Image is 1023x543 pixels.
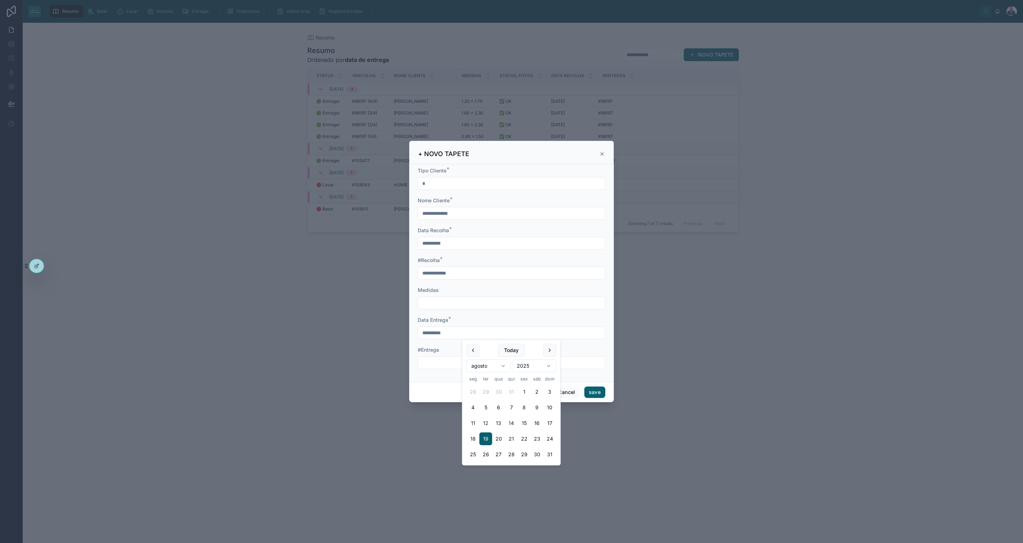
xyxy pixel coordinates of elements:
[518,385,531,398] button: sexta-feira, 1 de agosto de 2025
[543,432,556,445] button: domingo, 24 de agosto de 2025
[518,417,531,430] button: sexta-feira, 15 de agosto de 2025
[553,387,580,398] button: Cancel
[531,401,543,414] button: sábado, 9 de agosto de 2025
[518,432,531,445] button: sexta-feira, 22 de agosto de 2025
[505,417,518,430] button: quinta-feira, 14 de agosto de 2025
[418,317,448,323] span: Data Entrega
[467,385,480,398] button: segunda-feira, 28 de julho de 2025
[418,197,450,203] span: Nome Cliente
[518,375,531,383] th: sexta-feira
[467,432,480,445] button: segunda-feira, 18 de agosto de 2025
[518,448,531,461] button: sexta-feira, 29 de agosto de 2025
[543,401,556,414] button: domingo, 10 de agosto de 2025
[505,401,518,414] button: quinta-feira, 7 de agosto de 2025
[492,432,505,445] button: quarta-feira, 20 de agosto de 2025
[584,387,605,398] button: save
[505,432,518,445] button: quinta-feira, 21 de agosto de 2025
[492,375,505,383] th: quarta-feira
[531,448,543,461] button: sábado, 30 de agosto de 2025
[467,375,556,461] table: agosto 2025
[418,167,446,174] span: Tipo Cliente
[531,375,543,383] th: sábado
[467,375,480,383] th: segunda-feira
[505,448,518,461] button: quinta-feira, 28 de agosto de 2025
[492,417,505,430] button: quarta-feira, 13 de agosto de 2025
[467,448,480,461] button: segunda-feira, 25 de agosto de 2025
[492,401,505,414] button: quarta-feira, 6 de agosto de 2025
[492,448,505,461] button: quarta-feira, 27 de agosto de 2025
[480,385,492,398] button: terça-feira, 29 de julho de 2025
[480,417,492,430] button: Today, terça-feira, 12 de agosto de 2025
[543,375,556,383] th: domingo
[543,448,556,461] button: domingo, 31 de agosto de 2025
[480,448,492,461] button: terça-feira, 26 de agosto de 2025
[531,385,543,398] button: sábado, 2 de agosto de 2025
[543,417,556,430] button: domingo, 17 de agosto de 2025
[418,257,440,263] span: #Recolha
[492,385,505,398] button: quarta-feira, 30 de julho de 2025
[418,150,469,158] h3: + NOVO TAPETE
[480,375,492,383] th: terça-feira
[467,401,480,414] button: segunda-feira, 4 de agosto de 2025
[498,344,525,357] button: Today
[418,287,439,293] span: Medidas
[505,375,518,383] th: quinta-feira
[505,385,518,398] button: quinta-feira, 31 de julho de 2025
[480,401,492,414] button: terça-feira, 5 de agosto de 2025
[418,347,439,353] span: #Entrega
[418,227,449,233] span: Data Recolha
[531,417,543,430] button: sábado, 16 de agosto de 2025
[518,401,531,414] button: sexta-feira, 8 de agosto de 2025
[467,417,480,430] button: segunda-feira, 11 de agosto de 2025
[543,385,556,398] button: domingo, 3 de agosto de 2025
[480,432,492,445] button: terça-feira, 19 de agosto de 2025, selected
[531,432,543,445] button: sábado, 23 de agosto de 2025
